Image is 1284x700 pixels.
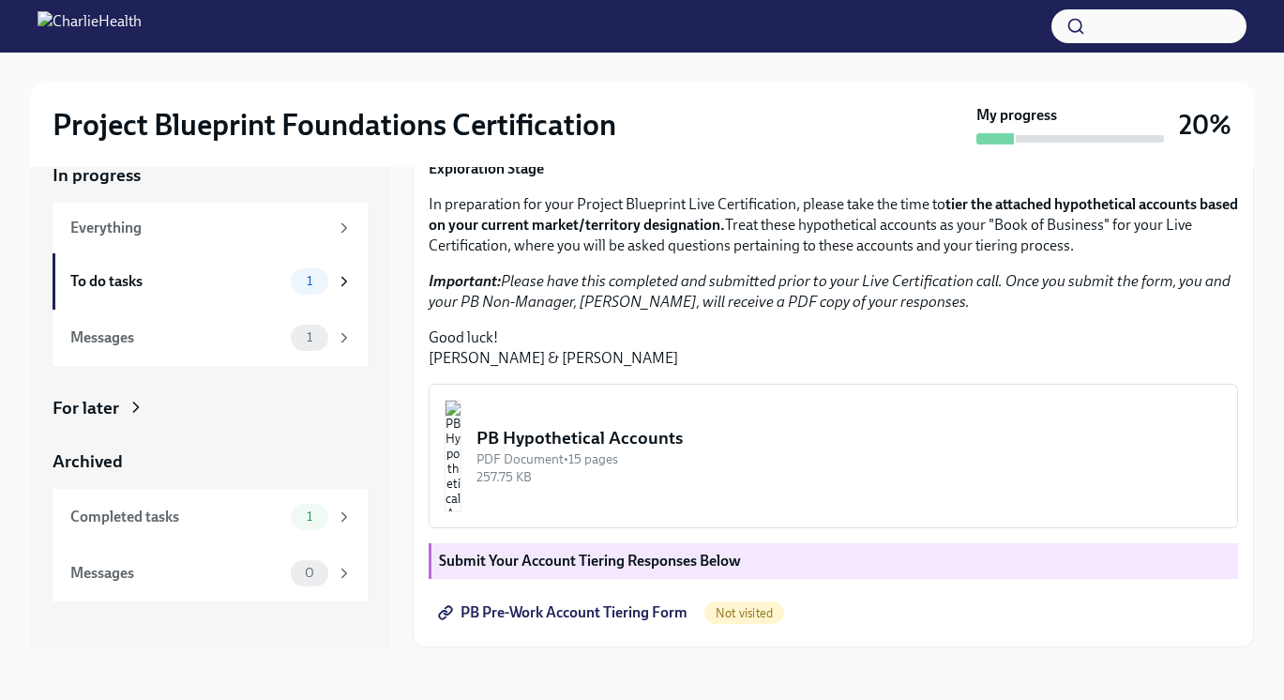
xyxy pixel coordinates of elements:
[53,163,368,188] a: In progress
[70,507,283,527] div: Completed tasks
[53,396,119,420] div: For later
[429,384,1238,528] button: PB Hypothetical AccountsPDF Document•15 pages257.75 KB
[53,253,368,310] a: To do tasks1
[294,566,325,580] span: 0
[38,11,142,41] img: CharlieHealth
[439,552,741,570] strong: Submit Your Account Tiering Responses Below
[429,327,1238,369] p: Good luck! [PERSON_NAME] & [PERSON_NAME]
[53,203,368,253] a: Everything
[445,400,461,512] img: PB Hypothetical Accounts
[476,426,1222,450] div: PB Hypothetical Accounts
[1179,108,1231,142] h3: 20%
[429,272,1231,311] em: Please have this completed and submitted prior to your Live Certification call. Once you submit t...
[53,106,616,144] h2: Project Blueprint Foundations Certification
[53,310,368,366] a: Messages1
[70,271,283,292] div: To do tasks
[429,272,501,290] strong: Important:
[53,449,368,474] a: Archived
[70,563,283,584] div: Messages
[295,274,324,288] span: 1
[476,450,1222,468] div: PDF Document • 15 pages
[429,160,544,177] strong: Exploration Stage
[429,594,701,632] a: PB Pre-Work Account Tiering Form
[442,603,687,622] span: PB Pre-Work Account Tiering Form
[53,396,368,420] a: For later
[53,545,368,601] a: Messages0
[476,468,1222,486] div: 257.75 KB
[295,330,324,344] span: 1
[70,218,328,238] div: Everything
[70,327,283,348] div: Messages
[429,194,1238,256] p: In preparation for your Project Blueprint Live Certification, please take the time to Treat these...
[704,606,784,620] span: Not visited
[295,510,324,524] span: 1
[976,105,1057,126] strong: My progress
[53,489,368,545] a: Completed tasks1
